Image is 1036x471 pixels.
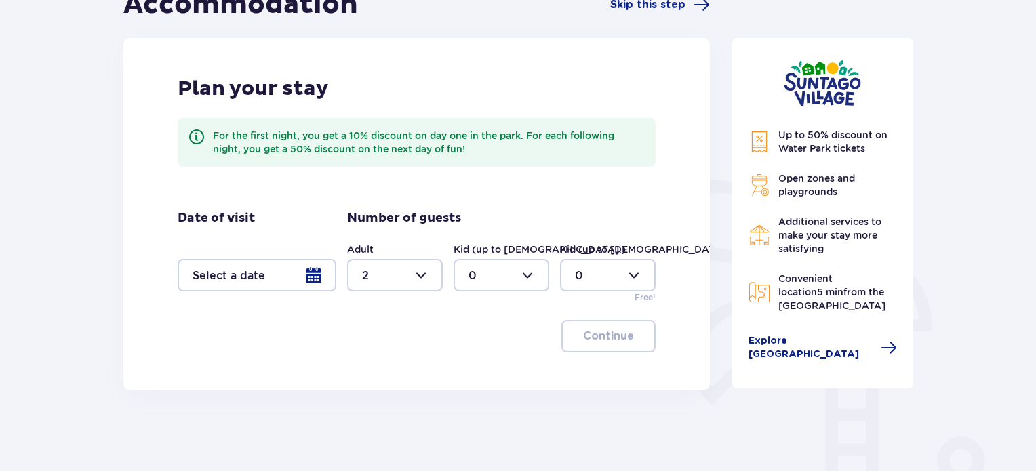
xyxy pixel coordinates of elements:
p: Number of guests [347,210,461,226]
label: Kid (up to [DEMOGRAPHIC_DATA].) [560,243,732,256]
img: Discount Icon [749,131,770,153]
div: For the first night, you get a 10% discount on day one in the park. For each following night, you... [213,129,645,156]
img: Suntago Village [784,60,861,106]
span: 5 min [817,287,843,298]
a: Explore [GEOGRAPHIC_DATA] [749,334,898,361]
p: Date of visit [178,210,255,226]
span: Additional services to make your stay more satisfying [778,216,881,254]
span: Open zones and playgrounds [778,173,855,197]
p: Free! [635,291,656,304]
span: Explore [GEOGRAPHIC_DATA] [749,334,873,361]
p: Continue [583,329,634,344]
label: Kid (up to [DEMOGRAPHIC_DATA].) [454,243,626,256]
p: Plan your stay [178,76,329,102]
label: Adult [347,243,374,256]
button: Continue [561,320,656,352]
img: Map Icon [749,281,770,303]
img: Grill Icon [749,174,770,196]
img: Restaurant Icon [749,224,770,246]
span: Up to 50% discount on Water Park tickets [778,129,888,154]
span: Convenient location from the [GEOGRAPHIC_DATA] [778,273,885,311]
